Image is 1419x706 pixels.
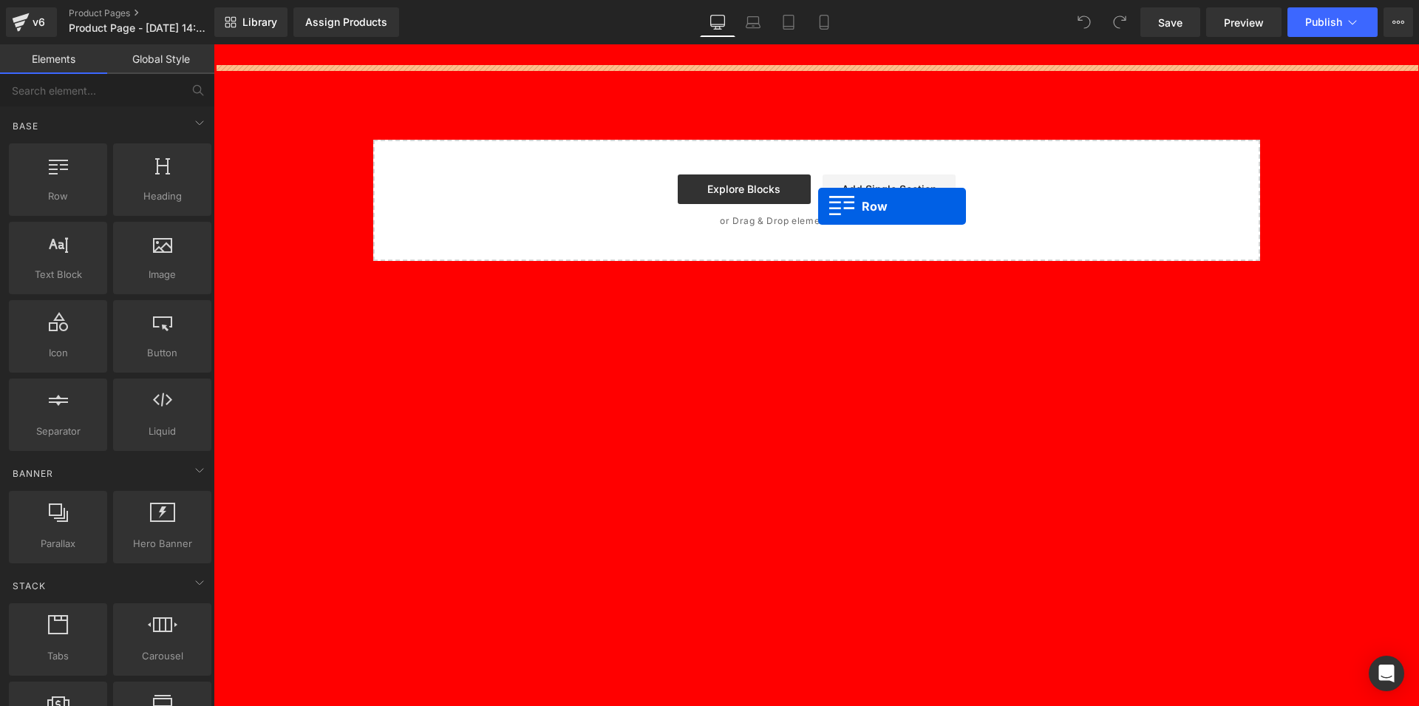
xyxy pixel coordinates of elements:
[242,16,277,29] span: Library
[6,7,57,37] a: v6
[1369,656,1404,691] div: Open Intercom Messenger
[183,172,1023,182] p: or Drag & Drop elements from left sidebar
[305,16,387,28] div: Assign Products
[1224,15,1264,30] span: Preview
[107,44,214,74] a: Global Style
[69,7,239,19] a: Product Pages
[118,648,207,664] span: Carousel
[735,7,771,37] a: Laptop
[1305,16,1342,28] span: Publish
[771,7,806,37] a: Tablet
[118,267,207,282] span: Image
[11,579,47,593] span: Stack
[1384,7,1413,37] button: More
[118,536,207,551] span: Hero Banner
[1206,7,1282,37] a: Preview
[69,22,211,34] span: Product Page - [DATE] 14:42:40
[11,119,40,133] span: Base
[118,189,207,204] span: Heading
[13,648,103,664] span: Tabs
[30,13,48,32] div: v6
[1287,7,1378,37] button: Publish
[13,267,103,282] span: Text Block
[214,7,287,37] a: New Library
[13,189,103,204] span: Row
[11,466,55,481] span: Banner
[609,130,742,160] a: Add Single Section
[700,7,735,37] a: Desktop
[1069,7,1099,37] button: Undo
[1105,7,1134,37] button: Redo
[118,345,207,361] span: Button
[464,130,597,160] a: Explore Blocks
[13,345,103,361] span: Icon
[1158,15,1182,30] span: Save
[806,7,842,37] a: Mobile
[13,536,103,551] span: Parallax
[13,424,103,439] span: Separator
[118,424,207,439] span: Liquid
